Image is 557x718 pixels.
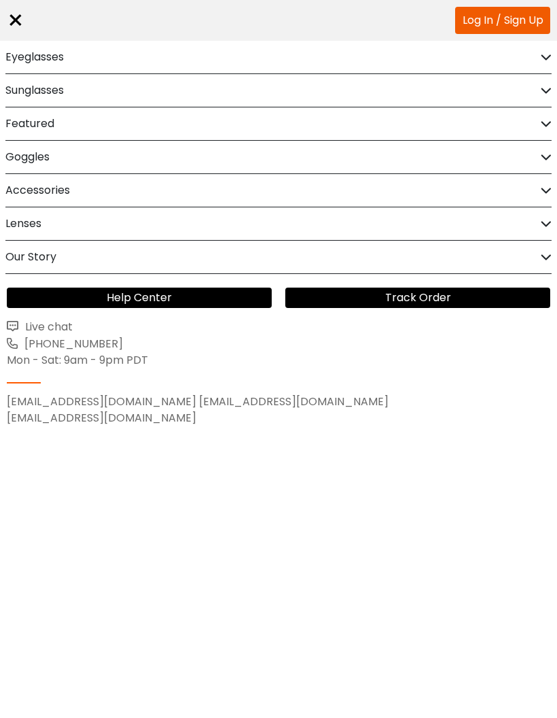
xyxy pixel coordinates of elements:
a: [PHONE_NUMBER] [7,335,550,352]
h2: Sunglasses [5,74,64,107]
h2: Goggles [5,141,50,173]
a: Log In / Sign Up [455,7,550,34]
h2: Eyeglasses [5,41,64,73]
a: [EMAIL_ADDRESS][DOMAIN_NAME] [199,394,389,410]
a: Help Center [7,288,272,308]
h2: Lenses [5,207,41,240]
h2: Accessories [5,174,70,207]
a: [EMAIL_ADDRESS][DOMAIN_NAME] [7,410,196,426]
div: Mon - Sat: 9am - 9pm PDT [7,352,550,369]
h2: Featured [5,107,54,140]
a: [EMAIL_ADDRESS][DOMAIN_NAME] [7,394,196,410]
span: [PHONE_NUMBER] [20,336,123,352]
h2: Our Story [5,241,56,273]
span: Live chat [21,319,73,335]
a: Track Order [285,288,550,308]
